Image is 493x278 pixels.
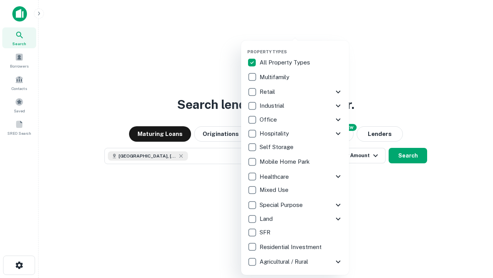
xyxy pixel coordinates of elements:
div: Retail [247,85,343,99]
p: Mixed Use [260,185,290,195]
p: Office [260,115,278,124]
div: Industrial [247,99,343,113]
p: Hospitality [260,129,290,138]
p: Residential Investment [260,242,323,252]
p: Retail [260,87,277,97]
p: Agricultural / Rural [260,257,310,266]
p: Self Storage [260,142,295,152]
div: Land [247,212,343,226]
div: Office [247,113,343,127]
p: SFR [260,228,272,237]
p: Mobile Home Park [260,157,311,166]
div: Agricultural / Rural [247,255,343,269]
div: Healthcare [247,170,343,183]
p: Healthcare [260,172,290,181]
p: Land [260,214,274,224]
div: Hospitality [247,127,343,141]
p: Multifamily [260,73,291,82]
div: Special Purpose [247,198,343,212]
iframe: Chat Widget [454,216,493,253]
p: All Property Types [260,58,312,67]
p: Special Purpose [260,200,304,210]
p: Industrial [260,101,286,110]
span: Property Types [247,49,287,54]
